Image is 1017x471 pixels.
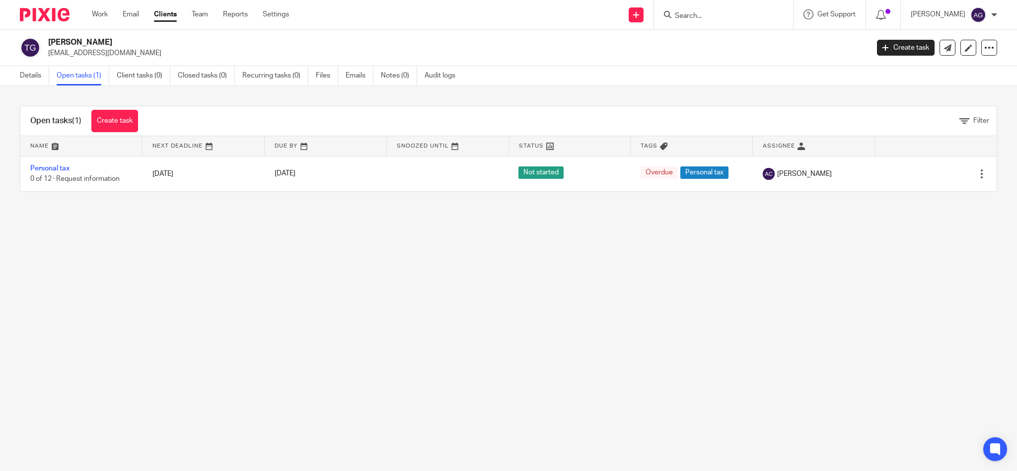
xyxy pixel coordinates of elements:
a: Email [123,9,139,19]
h1: Open tasks [30,116,81,126]
a: Open tasks (1) [57,66,109,85]
a: Create task [91,110,138,132]
span: Filter [973,117,989,124]
span: Personal tax [680,166,728,179]
p: [PERSON_NAME] [911,9,965,19]
span: Overdue [641,166,678,179]
p: [EMAIL_ADDRESS][DOMAIN_NAME] [48,48,862,58]
span: 0 of 12 · Request information [30,175,120,182]
a: Recurring tasks (0) [242,66,308,85]
img: svg%3E [970,7,986,23]
a: Reports [223,9,248,19]
span: Status [519,143,544,149]
a: Details [20,66,49,85]
span: [PERSON_NAME] [777,169,832,179]
a: Client tasks (0) [117,66,170,85]
a: Work [92,9,108,19]
span: Not started [518,166,564,179]
a: Audit logs [425,66,463,85]
a: Clients [154,9,177,19]
a: Create task [877,40,935,56]
span: Snoozed Until [397,143,449,149]
a: Team [192,9,208,19]
a: Settings [263,9,289,19]
img: svg%3E [763,168,775,180]
a: Emails [346,66,373,85]
input: Search [674,12,763,21]
a: Files [316,66,338,85]
span: [DATE] [275,170,295,177]
a: Closed tasks (0) [178,66,235,85]
img: Pixie [20,8,70,21]
h2: [PERSON_NAME] [48,37,699,48]
span: Get Support [817,11,856,18]
img: svg%3E [20,37,41,58]
a: Personal tax [30,165,70,172]
span: Tags [641,143,657,149]
span: (1) [72,117,81,125]
td: [DATE] [143,156,265,191]
a: Notes (0) [381,66,417,85]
